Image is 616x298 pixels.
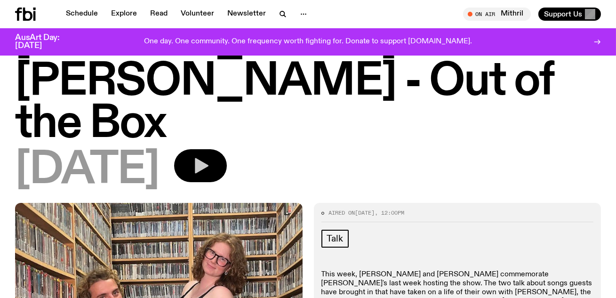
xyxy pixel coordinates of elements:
[463,8,531,21] button: On AirMithril
[375,209,405,217] span: , 12:00pm
[105,8,143,21] a: Explore
[15,34,75,50] h3: AusArt Day: [DATE]
[15,149,159,192] span: [DATE]
[175,8,220,21] a: Volunteer
[538,8,601,21] button: Support Us
[60,8,104,21] a: Schedule
[222,8,272,21] a: Newsletter
[355,209,375,217] span: [DATE]
[544,10,582,18] span: Support Us
[144,8,173,21] a: Read
[329,209,355,217] span: Aired on
[15,18,601,145] h1: [PERSON_NAME] and [PERSON_NAME] - Out of the Box
[321,230,349,248] a: Talk
[327,234,343,244] span: Talk
[144,38,472,46] p: One day. One community. One frequency worth fighting for. Donate to support [DOMAIN_NAME].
